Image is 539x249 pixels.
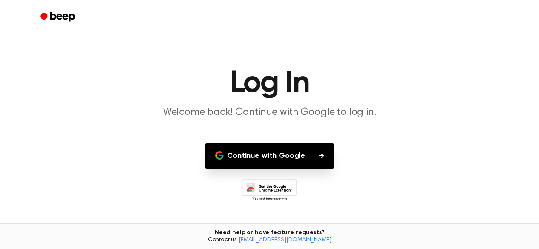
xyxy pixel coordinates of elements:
a: Beep [35,9,83,26]
span: Contact us [5,237,534,244]
p: Welcome back! Continue with Google to log in. [106,106,433,120]
a: [EMAIL_ADDRESS][DOMAIN_NAME] [239,237,331,243]
h1: Log In [52,68,488,99]
button: Continue with Google [205,143,334,169]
